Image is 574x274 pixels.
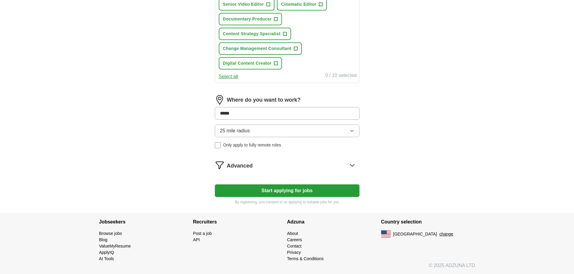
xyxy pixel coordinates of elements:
a: Browse jobs [99,231,122,236]
span: Cinematic Editor [281,1,316,8]
div: 0 / 10 selected [325,72,356,80]
a: ValueMyResume [99,244,131,248]
span: [GEOGRAPHIC_DATA] [393,231,437,237]
div: © 2025 ADZUNA LTD [94,262,480,274]
button: Start applying for jobs [215,184,359,197]
a: API [193,237,200,242]
img: US flag [381,230,391,238]
button: Select all [219,73,238,80]
a: Contact [287,244,302,248]
input: Only apply to fully remote roles [215,142,221,148]
span: Documentary Producer [223,16,272,22]
span: Senior Video Editor [223,1,264,8]
a: AI Tools [99,256,114,261]
a: Terms & Conditions [287,256,324,261]
span: Change Management Consultant [223,45,292,52]
span: 25 mile radius [220,127,250,134]
button: Documentary Producer [219,13,282,25]
a: Post a job [193,231,212,236]
span: Digital Content Creator [223,60,271,66]
label: Where do you want to work? [227,96,301,104]
button: 25 mile radius [215,125,359,137]
a: Careers [287,237,302,242]
a: About [287,231,298,236]
span: Only apply to fully remote roles [223,142,281,148]
button: Change Management Consultant [219,42,302,55]
a: Blog [99,237,108,242]
a: ApplyIQ [99,250,114,255]
img: location.png [215,95,224,105]
img: filter [215,160,224,170]
span: Content Strategy Specialist [223,31,281,37]
button: Digital Content Creator [219,57,282,69]
button: Content Strategy Specialist [219,28,291,40]
p: By registering, you consent to us applying to suitable jobs for you [215,199,359,205]
button: change [439,231,453,237]
h4: Country selection [381,214,475,230]
span: Advanced [227,162,253,170]
a: Privacy [287,250,301,255]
